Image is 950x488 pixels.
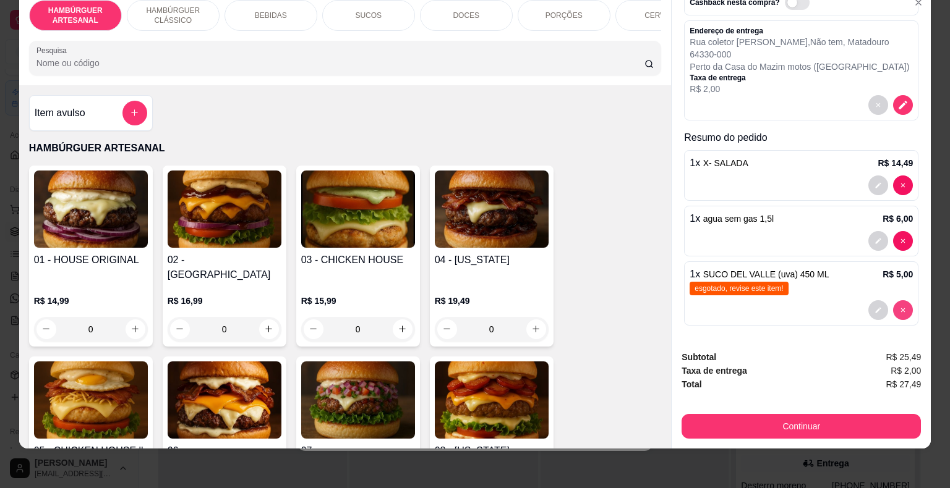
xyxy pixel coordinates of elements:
p: Resumo do pedido [684,130,918,145]
img: product-image [301,170,415,248]
p: BEBIDAS [255,11,287,20]
p: R$ 16,99 [168,295,281,307]
span: R$ 2,00 [891,364,921,377]
p: Endereço de entrega [690,26,909,36]
span: R$ 25,49 [886,350,921,364]
h4: 06 - [GEOGRAPHIC_DATA] [168,444,281,473]
p: R$ 19,49 [435,295,549,307]
span: X- SALADA [703,158,748,168]
p: Perto da Casa do Mazim motos ([GEOGRAPHIC_DATA]) [690,61,909,73]
p: R$ 14,99 [34,295,148,307]
p: Taxa de entrega [690,73,909,83]
h4: 01 - HOUSE ORIGINAL [34,253,148,267]
img: product-image [435,361,549,439]
img: product-image [168,361,281,439]
button: decrease-product-quantity [868,175,888,195]
label: Pesquisa [36,45,71,56]
input: Pesquisa [36,57,644,69]
p: HAMBÚRGUER CLÁSSICO [137,6,209,25]
p: 1 x [690,211,774,226]
h4: Item avulso [35,106,85,120]
p: DOCES [453,11,479,20]
img: product-image [34,361,148,439]
p: 1 x [690,156,748,170]
h4: 05 - CHICKEN HOUSE ll [34,444,148,458]
p: HAMBÚRGUER ARTESANAL [29,141,662,156]
img: product-image [34,170,148,248]
h4: 07 - [GEOGRAPHIC_DATA] [301,444,415,473]
h4: 04 - [US_STATE] [435,253,549,267]
button: Continuar [682,414,921,439]
p: HAMBÚRGUER ARTESANAL [40,6,111,25]
button: decrease-product-quantity [893,231,913,251]
button: decrease-product-quantity [868,300,888,320]
p: R$ 6,00 [883,212,913,225]
p: 64330-000 [690,48,909,61]
img: product-image [301,361,415,439]
strong: Subtotal [682,352,716,362]
span: agua sem gas 1,5l [703,214,774,224]
button: decrease-product-quantity [893,95,913,115]
span: R$ 27,49 [886,377,921,391]
button: decrease-product-quantity [893,175,913,195]
p: 1 x [690,267,829,282]
p: PORÇÕES [546,11,583,20]
p: SUCOS [355,11,382,20]
p: R$ 5,00 [883,268,913,280]
span: SUCO DEL VALLE (uva) 450 ML [703,269,829,279]
p: Rua coletor [PERSON_NAME] , Não tem , Matadouro [690,36,909,48]
p: CERVEJA [644,11,678,20]
p: R$ 14,49 [878,157,913,169]
button: add-separate-item [122,101,147,125]
h4: 03 - CHICKEN HOUSE [301,253,415,267]
img: product-image [435,170,549,248]
strong: Taxa de entrega [682,366,747,376]
h4: 02 - [GEOGRAPHIC_DATA] [168,253,281,282]
button: decrease-product-quantity [868,231,888,251]
span: esgotado, revise este item! [690,282,788,295]
strong: Total [682,379,701,389]
h4: 08 - [US_STATE] [435,444,549,458]
button: decrease-product-quantity [868,95,888,115]
p: R$ 15,99 [301,295,415,307]
p: R$ 2,00 [690,83,909,95]
img: product-image [168,170,281,248]
button: decrease-product-quantity [893,300,913,320]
